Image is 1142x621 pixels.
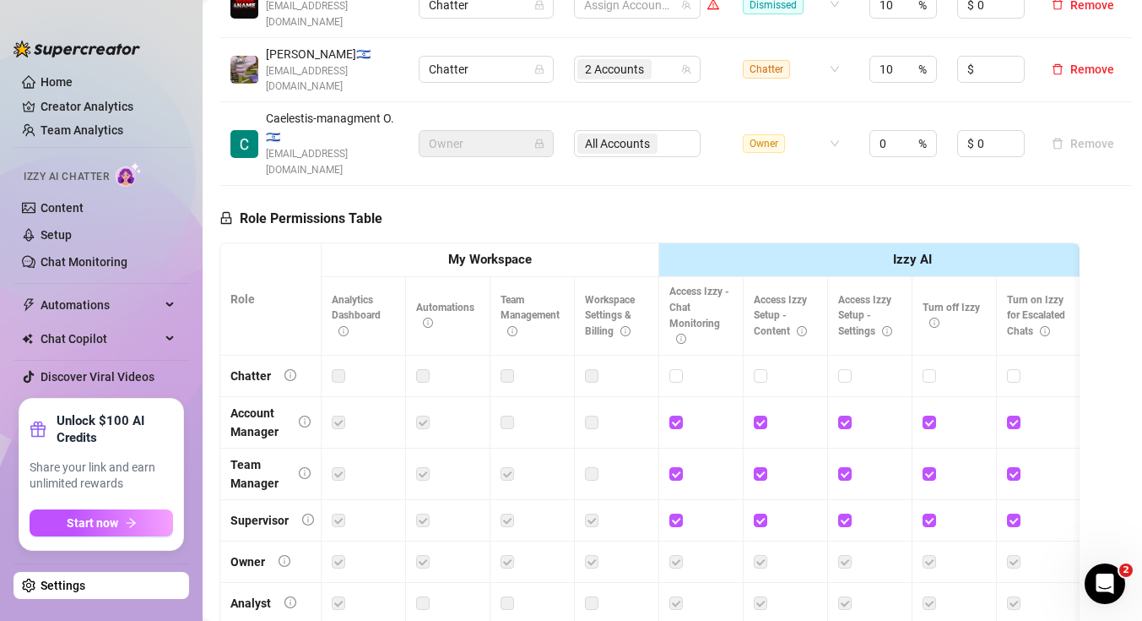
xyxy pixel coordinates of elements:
span: arrow-right [125,517,137,529]
h5: Role Permissions Table [219,209,382,229]
span: Access Izzy Setup - Content [754,294,807,338]
span: info-circle [882,326,892,336]
span: Owner [743,134,785,153]
span: [EMAIL_ADDRESS][DOMAIN_NAME] [266,63,398,95]
span: Start now [67,516,118,530]
span: thunderbolt [22,298,35,312]
span: Access Izzy - Chat Monitoring [669,286,729,346]
span: info-circle [284,596,296,608]
a: Team Analytics [41,123,123,137]
span: Caelestis-managment O. 🇮🇱 [266,109,398,146]
span: info-circle [423,318,433,328]
span: info-circle [284,369,296,381]
span: gift [30,421,46,438]
span: 2 Accounts [577,59,652,79]
span: Automations [41,291,160,319]
span: Turn off Izzy [923,302,980,330]
span: team [681,64,691,74]
span: lock [534,64,544,74]
a: Creator Analytics [41,93,176,120]
img: Sergey Shoustin [230,56,258,84]
a: Settings [41,579,85,592]
span: 2 Accounts [585,60,644,79]
span: lock [534,139,544,149]
span: Team Management [501,294,560,338]
span: Chatter [429,57,544,82]
img: Chat Copilot [22,333,33,345]
span: Analytics Dashboard [332,294,381,338]
span: Chat Copilot [41,325,160,352]
span: Chatter [743,60,790,79]
button: Start nowarrow-right [30,509,173,537]
div: Team Manager [230,455,285,493]
a: Setup [41,228,72,242]
span: Automations [416,302,474,330]
th: Role [220,243,322,356]
span: Share your link and earn unlimited rewards [30,460,173,493]
img: AI Chatter [116,162,142,187]
span: [EMAIL_ADDRESS][DOMAIN_NAME] [266,146,398,178]
div: Analyst [230,594,271,613]
div: Owner [230,553,265,571]
a: Discover Viral Videos [41,370,154,384]
div: Chatter [230,367,271,385]
button: Remove [1045,59,1121,79]
span: lock [219,211,233,225]
span: info-circle [299,467,311,479]
strong: Izzy AI [893,252,932,267]
span: info-circle [620,326,631,336]
img: logo-BBDzfeDw.svg [14,41,140,57]
img: Caelestis-managment OFM [230,130,258,158]
div: Account Manager [230,404,285,441]
span: Izzy AI Chatter [24,169,109,185]
span: Access Izzy Setup - Settings [838,294,892,338]
span: info-circle [1040,326,1050,336]
strong: My Workspace [448,252,532,267]
a: Chat Monitoring [41,255,127,269]
strong: Unlock $100 AI Credits [57,412,173,446]
iframe: Intercom live chat [1085,564,1125,604]
span: info-circle [279,555,290,567]
span: info-circle [676,334,686,344]
span: [PERSON_NAME] 🇮🇱 [266,45,398,63]
span: delete [1052,63,1064,75]
span: 2 [1119,564,1133,577]
span: info-circle [338,326,349,336]
span: info-circle [299,416,311,428]
a: Content [41,201,84,215]
span: Remove [1070,63,1114,76]
span: Turn on Izzy for Escalated Chats [1007,294,1065,338]
span: info-circle [507,326,517,336]
a: Home [41,75,73,89]
span: Owner [429,131,544,156]
span: info-circle [302,514,314,526]
span: info-circle [797,326,807,336]
span: info-circle [929,318,939,328]
button: Remove [1045,133,1121,154]
div: Supervisor [230,511,289,530]
span: Workspace Settings & Billing [585,294,635,338]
